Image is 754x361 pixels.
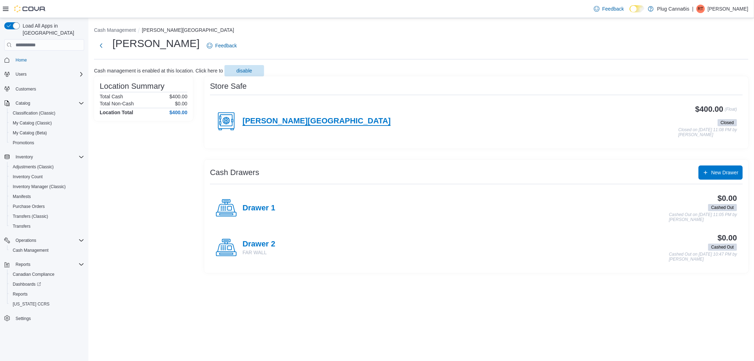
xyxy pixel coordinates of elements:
[10,109,58,117] a: Classification (Classic)
[13,184,66,190] span: Inventory Manager (Classic)
[695,105,723,113] h3: $400.00
[699,165,743,180] button: New Drawer
[692,5,694,13] p: |
[10,290,30,298] a: Reports
[16,100,30,106] span: Catalog
[10,270,57,279] a: Canadian Compliance
[169,94,187,99] p: $400.00
[1,69,87,79] button: Users
[718,119,737,126] span: Closed
[10,173,46,181] a: Inventory Count
[13,314,84,323] span: Settings
[591,2,627,16] a: Feedback
[721,120,734,126] span: Closed
[1,55,87,65] button: Home
[708,5,748,13] p: [PERSON_NAME]
[10,290,84,298] span: Reports
[210,82,247,91] h3: Store Safe
[16,71,27,77] span: Users
[7,289,87,299] button: Reports
[16,238,36,243] span: Operations
[718,234,737,242] h3: $0.00
[94,27,136,33] button: Cash Management
[13,223,30,229] span: Transfers
[13,56,30,64] a: Home
[13,140,34,146] span: Promotions
[7,279,87,289] a: Dashboards
[10,173,84,181] span: Inventory Count
[10,129,84,137] span: My Catalog (Beta)
[10,109,84,117] span: Classification (Classic)
[10,163,57,171] a: Adjustments (Classic)
[1,152,87,162] button: Inventory
[13,99,84,107] span: Catalog
[16,262,30,267] span: Reports
[698,5,703,13] span: RT
[13,236,84,245] span: Operations
[725,105,737,118] p: (Float)
[1,313,87,324] button: Settings
[13,174,43,180] span: Inventory Count
[13,204,45,209] span: Purchase Orders
[10,300,52,308] a: [US_STATE] CCRS
[7,118,87,128] button: My Catalog (Classic)
[10,280,44,289] a: Dashboards
[169,110,187,115] h4: $400.00
[7,221,87,231] button: Transfers
[142,27,234,33] button: [PERSON_NAME][GEOGRAPHIC_DATA]
[10,202,48,211] a: Purchase Orders
[1,98,87,108] button: Catalog
[10,202,84,211] span: Purchase Orders
[10,222,84,231] span: Transfers
[7,299,87,309] button: [US_STATE] CCRS
[10,119,84,127] span: My Catalog (Classic)
[1,260,87,269] button: Reports
[10,222,33,231] a: Transfers
[10,182,69,191] a: Inventory Manager (Classic)
[13,272,54,277] span: Canadian Compliance
[602,5,624,12] span: Feedback
[10,192,84,201] span: Manifests
[13,153,84,161] span: Inventory
[100,94,123,99] h6: Total Cash
[13,85,39,93] a: Customers
[678,128,737,137] p: Closed on [DATE] 11:08 PM by [PERSON_NAME]
[4,52,84,342] nav: Complex example
[242,117,391,126] h4: [PERSON_NAME][GEOGRAPHIC_DATA]
[10,212,51,221] a: Transfers (Classic)
[10,246,84,255] span: Cash Management
[657,5,689,13] p: Plug Canna6is
[10,192,34,201] a: Manifests
[13,260,33,269] button: Reports
[669,252,737,262] p: Cashed Out on [DATE] 10:47 PM by [PERSON_NAME]
[175,101,187,106] p: $0.00
[696,5,705,13] div: Randy Tay
[20,22,84,36] span: Load All Apps in [GEOGRAPHIC_DATA]
[112,36,200,51] h1: [PERSON_NAME]
[13,194,31,199] span: Manifests
[204,39,240,53] a: Feedback
[13,70,84,78] span: Users
[13,120,52,126] span: My Catalog (Classic)
[7,182,87,192] button: Inventory Manager (Classic)
[210,168,259,177] h3: Cash Drawers
[1,83,87,94] button: Customers
[7,269,87,279] button: Canadian Compliance
[708,204,737,211] span: Cashed Out
[13,99,33,107] button: Catalog
[94,68,223,74] p: Cash management is enabled at this location. Click here to
[7,138,87,148] button: Promotions
[630,5,644,13] input: Dark Mode
[7,211,87,221] button: Transfers (Classic)
[10,163,84,171] span: Adjustments (Classic)
[242,204,275,213] h4: Drawer 1
[7,245,87,255] button: Cash Management
[10,182,84,191] span: Inventory Manager (Classic)
[10,119,55,127] a: My Catalog (Classic)
[13,236,39,245] button: Operations
[13,214,48,219] span: Transfers (Classic)
[13,301,49,307] span: [US_STATE] CCRS
[669,212,737,222] p: Cashed Out on [DATE] 11:05 PM by [PERSON_NAME]
[16,316,31,321] span: Settings
[242,249,275,256] p: FAR WALL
